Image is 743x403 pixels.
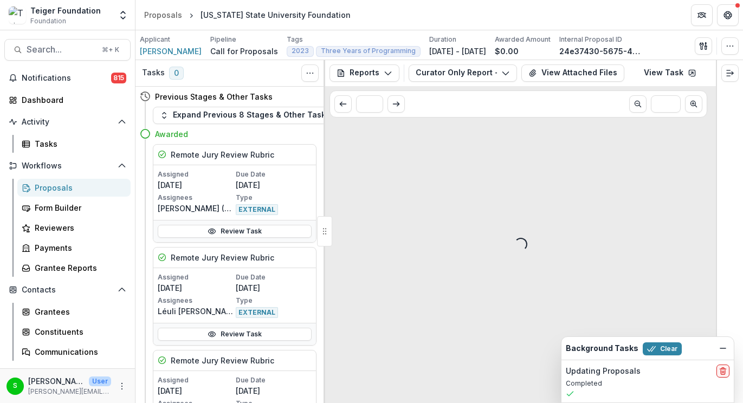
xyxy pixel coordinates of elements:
span: Contacts [22,285,113,295]
p: Assignees [158,193,234,203]
p: Assigned [158,272,234,282]
button: Reports [329,64,399,82]
a: Communications [17,343,131,361]
p: Assigned [158,375,234,385]
button: Open Workflows [4,157,131,174]
p: Léuli [PERSON_NAME] ([EMAIL_ADDRESS][DOMAIN_NAME]) [158,305,234,317]
p: Internal Proposal ID [559,35,622,44]
h5: Remote Jury Review Rubric [171,252,274,263]
h4: Previous Stages & Other Tasks [155,91,273,102]
div: [US_STATE] State University Foundation [201,9,351,21]
p: [PERSON_NAME][EMAIL_ADDRESS][DOMAIN_NAME] [28,387,111,396]
p: Type [236,296,312,305]
a: Constituents [17,323,131,341]
p: Assigned [158,170,234,179]
a: Payments [17,239,131,257]
button: Curator Only Report - Three Year [409,64,517,82]
p: [DATE] [236,385,312,396]
button: More [115,380,128,393]
div: Payments [35,242,122,253]
button: Expand right [721,64,739,82]
div: Proposals [144,9,182,21]
div: Dashboard [22,94,122,106]
button: Search... [4,39,131,61]
h5: Remote Jury Review Rubric [171,355,274,366]
p: User [89,376,111,386]
div: Form Builder [35,202,122,213]
p: 24e37430-5675-474a-928f-0e8c54d5a65b [559,45,641,57]
div: Constituents [35,326,122,337]
button: Get Help [717,4,739,26]
div: Teiger Foundation [30,5,101,16]
p: [PERSON_NAME] ([EMAIL_ADDRESS][DOMAIN_NAME]) [158,203,234,214]
div: Grantee Reports [35,262,122,274]
a: Dashboard [4,91,131,109]
span: 2023 [292,47,309,55]
img: Teiger Foundation [9,6,26,24]
p: Duration [429,35,456,44]
h4: Awarded [155,128,188,140]
div: Grantees [35,306,122,317]
span: Three Years of Programming [321,47,416,55]
p: Due Date [236,272,312,282]
span: EXTERNAL [236,307,278,318]
p: Applicant [140,35,170,44]
span: EXTERNAL [236,204,278,215]
p: Awarded Amount [495,35,551,44]
button: Open Contacts [4,281,131,298]
a: Review Task [158,328,312,341]
span: 0 [169,67,184,80]
h5: Remote Jury Review Rubric [171,149,274,160]
p: [PERSON_NAME] [28,375,85,387]
button: Clear [643,342,682,355]
a: Review Task [158,225,312,238]
h2: Updating Proposals [566,367,641,376]
p: Pipeline [210,35,236,44]
div: ⌘ + K [100,44,121,56]
div: Proposals [35,182,122,193]
a: Proposals [140,7,186,23]
button: Open entity switcher [115,4,131,26]
button: Notifications815 [4,69,131,87]
button: Expand Previous 8 Stages & Other Tasks [153,107,337,124]
a: Grantees [17,303,131,321]
a: Proposals [17,179,131,197]
span: Activity [22,118,113,127]
p: [DATE] [236,282,312,294]
p: Completed [566,379,729,388]
span: Foundation [30,16,66,26]
nav: breadcrumb [140,7,355,23]
div: Communications [35,346,122,357]
a: Grantee Reports [17,259,131,277]
button: Open Activity [4,113,131,131]
p: Due Date [236,375,312,385]
div: Stephanie [13,382,17,389]
span: Notifications [22,74,111,83]
a: Tasks [17,135,131,153]
button: Dismiss [716,342,729,355]
button: delete [716,365,729,378]
p: Type [236,193,312,203]
a: View Task [637,64,703,82]
button: Toggle View Cancelled Tasks [301,64,319,82]
p: Assignees [158,296,234,305]
h3: Tasks [142,68,165,77]
a: Form Builder [17,199,131,217]
a: [PERSON_NAME] [140,45,202,57]
button: Open Data & Reporting [4,365,131,382]
p: [DATE] [158,385,234,396]
p: [DATE] [236,179,312,191]
span: Workflows [22,161,113,171]
span: 815 [111,73,126,83]
button: Partners [691,4,713,26]
h2: Background Tasks [566,344,638,353]
a: Reviewers [17,219,131,237]
div: Tasks [35,138,122,149]
p: [DATE] [158,282,234,294]
button: View Attached Files [521,64,624,82]
p: Due Date [236,170,312,179]
p: Call for Proposals [210,45,278,57]
span: Search... [27,44,95,55]
div: Reviewers [35,222,122,233]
